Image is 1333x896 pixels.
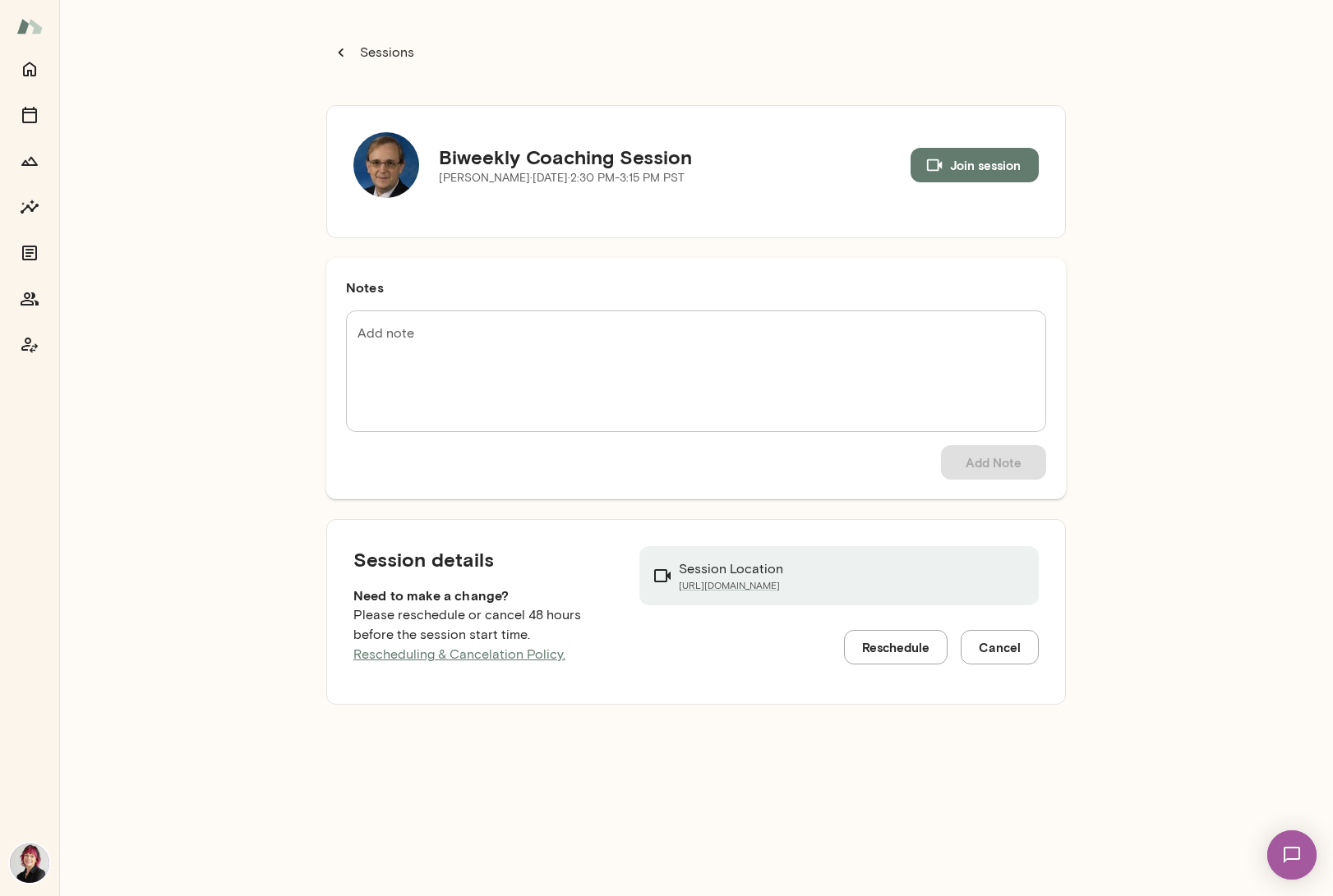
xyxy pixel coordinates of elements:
[353,132,419,198] img: Richard Teel
[961,630,1039,664] button: Cancel
[911,148,1039,182] button: Join session
[439,144,692,170] h5: Biweekly Coaching Session
[13,329,46,361] button: Coach app
[16,11,43,42] img: Mento
[844,630,948,664] button: Reschedule
[679,559,783,579] p: Session Location
[353,546,613,572] h5: Session details
[13,283,46,315] button: Members
[13,191,46,223] button: Insights
[13,237,46,269] button: Documents
[13,145,46,177] button: Growth Plan
[353,586,613,605] h6: Need to make a change?
[679,579,783,592] a: [URL][DOMAIN_NAME]
[353,646,565,662] a: Rescheduling & Cancelation Policy.
[13,99,46,131] button: Sessions
[353,605,613,664] p: Please reschedule or cancel 48 hours before the session start time.
[439,170,692,186] p: [PERSON_NAME] · [DATE] · 2:30 PM-3:15 PM PST
[326,36,423,69] button: Sessions
[13,53,46,85] button: Home
[10,843,49,883] img: Leigh Allen-Arredondo
[346,278,1046,297] h6: Notes
[357,43,414,62] p: Sessions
